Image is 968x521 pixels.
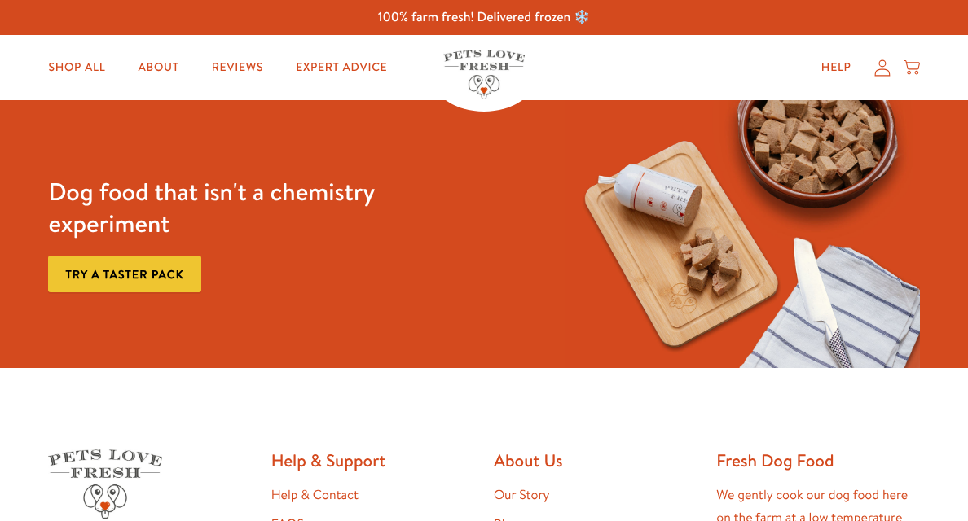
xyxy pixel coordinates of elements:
a: Help & Contact [271,486,359,504]
a: About [125,51,192,84]
img: Pets Love Fresh [48,449,162,519]
a: Try a taster pack [48,256,200,292]
img: Pets Love Fresh [443,50,525,99]
a: Reviews [199,51,276,84]
h2: Fresh Dog Food [716,449,919,471]
a: Shop All [35,51,118,84]
h2: Help & Support [271,449,474,471]
img: Fussy [565,100,920,368]
a: Expert Advice [283,51,400,84]
a: Our Story [494,486,550,504]
h3: Dog food that isn't a chemistry experiment [48,176,403,239]
a: Help [808,51,865,84]
h2: About Us [494,449,697,471]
